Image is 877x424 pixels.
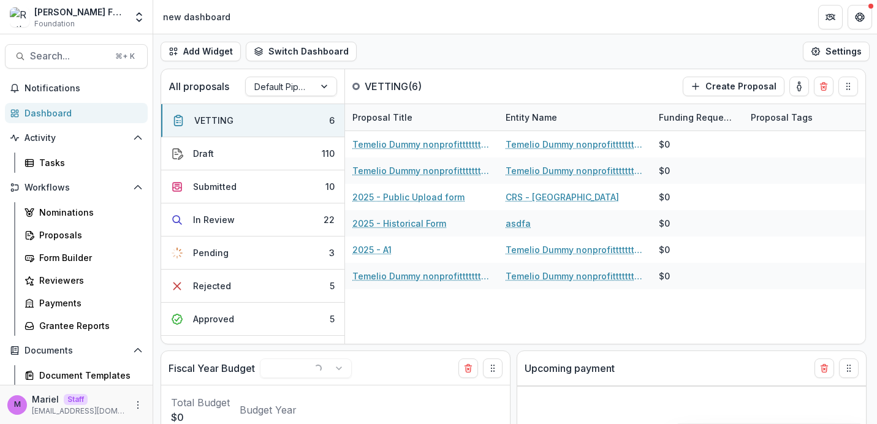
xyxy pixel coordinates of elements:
div: Document Templates [39,369,138,382]
button: Create Proposal [683,77,784,96]
button: Pending3 [161,237,344,270]
button: More [131,398,145,412]
a: Grantee Reports [20,316,148,336]
div: Proposal Title [345,104,498,131]
span: Documents [25,346,128,356]
p: Total Budget [171,395,230,410]
div: $0 [659,138,670,151]
div: Entity Name [498,104,651,131]
div: Reviewers [39,274,138,287]
p: Staff [64,394,88,405]
button: Add Widget [161,42,241,61]
div: new dashboard [163,10,230,23]
button: Drag [838,77,858,96]
span: Activity [25,133,128,143]
div: 22 [324,213,335,226]
div: Payments [39,297,138,309]
a: Temelio Dummy nonprofittttttttt a4 sda16s5d [506,164,644,177]
div: $0 [659,191,670,203]
button: Get Help [848,5,872,29]
div: Approved [193,312,234,325]
div: Rejected [193,279,231,292]
button: Rejected5 [161,270,344,303]
div: 5 [330,312,335,325]
button: Search... [5,44,148,69]
div: 5 [330,279,335,292]
button: Submitted10 [161,170,344,203]
div: Proposal Tags [743,111,820,124]
div: In Review [193,213,235,226]
div: Grantee Reports [39,319,138,332]
p: All proposals [169,79,229,94]
span: Notifications [25,83,143,94]
a: Temelio Dummy nonprofittttttttt a4 sda16s5d [506,243,644,256]
button: Approved5 [161,303,344,336]
a: 2025 - A1 [352,243,392,256]
button: Draft110 [161,137,344,170]
div: Proposals [39,229,138,241]
div: Entity Name [498,111,564,124]
a: Dashboard [5,103,148,123]
button: Settings [803,42,870,61]
a: Temelio Dummy nonprofittttttttt a4 sda16s5d - 2025 - A1 [352,164,491,177]
button: In Review22 [161,203,344,237]
a: Nominations [20,202,148,222]
button: Delete card [814,77,833,96]
a: 2025 - Historical Form [352,217,446,230]
div: Submitted [193,180,237,193]
button: Delete card [458,358,478,378]
span: Foundation [34,18,75,29]
span: Workflows [25,183,128,193]
div: Funding Requested [651,104,743,131]
p: Fiscal Year Budget [169,361,255,376]
div: Pending [193,246,229,259]
button: Drag [839,358,859,378]
button: Drag [483,358,503,378]
div: $0 [659,243,670,256]
a: Tasks [20,153,148,173]
div: Proposal Title [345,111,420,124]
button: Switch Dashboard [246,42,357,61]
div: 3 [329,246,335,259]
div: Tasks [39,156,138,169]
div: Form Builder [39,251,138,264]
button: Open entity switcher [131,5,148,29]
a: Proposals [20,225,148,245]
button: Notifications [5,78,148,98]
a: Temelio Dummy nonprofittttttttt a4 sda16s5d [506,138,644,151]
button: Partners [818,5,843,29]
p: VETTING ( 6 ) [365,79,457,94]
button: Open Documents [5,341,148,360]
p: Upcoming payment [525,361,615,376]
div: Nominations [39,206,138,219]
p: Budget Year [240,403,297,417]
div: $0 [659,164,670,177]
span: Search... [30,50,108,62]
a: Form Builder [20,248,148,268]
a: asdfa [506,217,531,230]
button: VETTING6 [161,104,344,137]
a: Temelio Dummy nonprofittttttttt a4 sda16s5d - 2025 - A1 [352,270,491,282]
div: Mariel [14,401,21,409]
div: [PERSON_NAME] Foundation [34,6,126,18]
div: VETTING [194,114,233,127]
div: 6 [329,114,335,127]
p: [EMAIL_ADDRESS][DOMAIN_NAME] [32,406,126,417]
div: $0 [659,217,670,230]
p: Mariel [32,393,59,406]
div: 110 [322,147,335,160]
a: Temelio Dummy nonprofittttttttt a4 sda16s5d [506,270,644,282]
nav: breadcrumb [158,8,235,26]
button: Open Workflows [5,178,148,197]
button: Open Activity [5,128,148,148]
a: Temelio Dummy nonprofittttttttt a4 sda16s5d - 2025 - A1 [352,138,491,151]
button: Delete card [814,358,834,378]
a: Reviewers [20,270,148,290]
button: toggle-assigned-to-me [789,77,809,96]
img: Ruthwick Foundation [10,7,29,27]
div: Dashboard [25,107,138,119]
div: 10 [325,180,335,193]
